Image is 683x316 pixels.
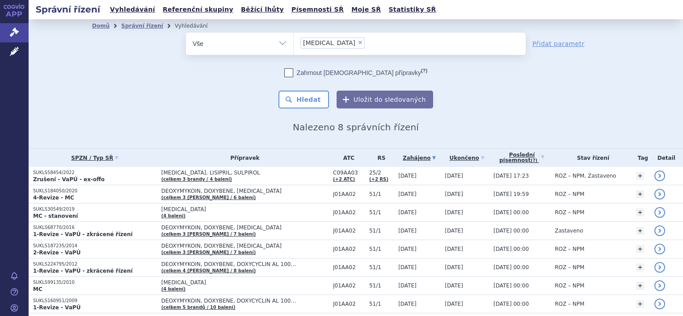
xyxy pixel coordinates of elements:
[555,283,584,289] span: ROZ – NPM
[445,264,463,270] span: [DATE]
[33,298,157,304] p: SUKLS160951/2009
[92,23,110,29] a: Domů
[654,280,665,291] a: detail
[369,264,394,270] span: 51/1
[161,298,329,304] span: DEOXYMYKOIN, DOXYBENE, DOXYCYCLIN AL 100…
[161,261,329,267] span: DEOXYMYKOIN, DOXYBENE, DOXYCYCLIN AL 100…
[555,301,584,307] span: ROZ – NPM
[337,91,433,108] button: Uložit do sledovaných
[369,301,394,307] span: 51/1
[161,188,329,194] span: DEOXYMYKOIN, DOXYBENE, [MEDICAL_DATA]
[29,3,107,16] h2: Správní řízení
[555,173,616,179] span: ROZ – NPM, Zastaveno
[175,19,219,33] li: Vyhledávání
[33,152,157,164] a: SPZN / Typ SŘ
[555,264,584,270] span: ROZ – NPM
[161,279,329,286] span: [MEDICAL_DATA]
[161,268,256,273] a: (celkem 4 [PERSON_NAME] / 8 balení)
[445,283,463,289] span: [DATE]
[636,300,644,308] a: +
[654,170,665,181] a: detail
[333,264,365,270] span: J01AA02
[369,228,394,234] span: 51/1
[398,246,417,252] span: [DATE]
[33,279,157,286] p: SUKLS99135/2010
[365,149,394,167] th: RS
[293,122,419,133] span: Nalezeno 8 správních řízení
[160,4,236,16] a: Referenční skupiny
[493,301,529,307] span: [DATE] 00:00
[284,68,427,77] label: Zahrnout [DEMOGRAPHIC_DATA] přípravky
[161,243,329,249] span: DEOXYMYKOIN, DOXYBENE, [MEDICAL_DATA]
[398,152,440,164] a: Zahájeno
[369,209,394,216] span: 51/1
[493,228,529,234] span: [DATE] 00:00
[161,195,256,200] a: (celkem 3 [PERSON_NAME] / 6 balení)
[369,177,388,182] a: (+2 RS)
[636,208,644,216] a: +
[333,170,365,176] span: C09AA03
[532,39,585,48] a: Přidat parametr
[398,283,417,289] span: [DATE]
[161,250,256,255] a: (celkem 3 [PERSON_NAME] / 7 balení)
[445,152,489,164] a: Ukončeno
[421,68,427,74] abbr: (?)
[654,262,665,273] a: detail
[333,209,365,216] span: J01AA02
[445,228,463,234] span: [DATE]
[445,301,463,307] span: [DATE]
[493,209,529,216] span: [DATE] 00:00
[333,246,365,252] span: J01AA02
[33,261,157,267] p: SUKLS224795/2012
[238,4,287,16] a: Běžící lhůty
[161,170,329,176] span: [MEDICAL_DATA], LISIPRIL, SULPIROL
[369,283,394,289] span: 51/1
[329,149,365,167] th: ATC
[445,191,463,197] span: [DATE]
[636,245,644,253] a: +
[632,149,650,167] th: Tag
[654,189,665,200] a: detail
[555,246,584,252] span: ROZ – NPM
[278,91,329,108] button: Hledat
[654,207,665,218] a: detail
[493,149,550,167] a: Poslednípísemnost(?)
[369,170,394,176] span: 25/2
[303,40,355,46] span: [MEDICAL_DATA]
[33,249,80,256] strong: 2-Revize - VaPÚ
[161,177,232,182] a: (celkem 3 brandy / 4 balení)
[550,149,631,167] th: Stav řízení
[445,246,463,252] span: [DATE]
[333,177,355,182] a: (+2 ATC)
[369,191,394,197] span: 51/1
[654,225,665,236] a: detail
[333,191,365,197] span: J01AA02
[33,195,74,201] strong: 4-Revize - MC
[161,213,186,218] a: (4 balení)
[636,282,644,290] a: +
[398,228,417,234] span: [DATE]
[398,301,417,307] span: [DATE]
[493,173,529,179] span: [DATE] 17:23
[555,191,584,197] span: ROZ – NPM
[33,231,133,237] strong: 1-Revize - VaPÚ - zkrácené řízení
[121,23,163,29] a: Správní řízení
[398,264,417,270] span: [DATE]
[33,225,157,231] p: SUKLS68770/2016
[33,188,157,194] p: SUKLS184050/2020
[107,4,158,16] a: Vyhledávání
[367,37,372,48] input: [MEDICAL_DATA]
[636,227,644,235] a: +
[555,209,584,216] span: ROZ – NPM
[636,263,644,271] a: +
[157,149,329,167] th: Přípravek
[33,286,42,292] strong: MC
[33,304,80,311] strong: 1-Revize - VaPÚ
[654,299,665,309] a: detail
[386,4,438,16] a: Statistiky SŘ
[398,191,417,197] span: [DATE]
[33,206,157,212] p: SUKLS30549/2019
[555,228,583,234] span: Zastaveno
[398,173,417,179] span: [DATE]
[33,176,105,183] strong: Zrušení - VaPÚ - ex-offo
